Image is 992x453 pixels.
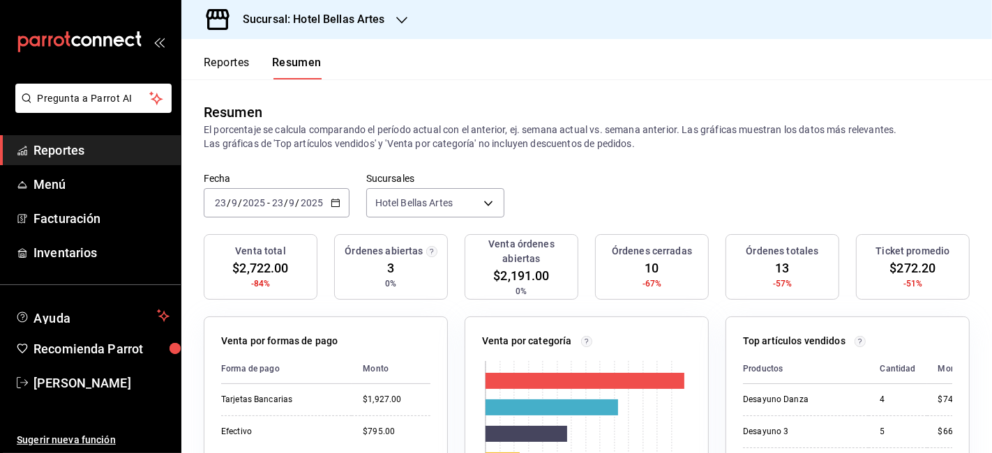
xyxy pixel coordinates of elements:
[33,339,170,358] span: Recomienda Parrot
[375,196,453,210] span: Hotel Bellas Artes
[231,197,238,208] input: --
[366,174,504,184] label: Sucursales
[743,394,857,406] div: Desayuno Danza
[880,426,915,438] div: 5
[221,354,352,384] th: Forma de pago
[938,426,970,438] div: $665.00
[33,374,170,392] span: [PERSON_NAME]
[221,394,340,406] div: Tarjetas Bancarias
[214,197,227,208] input: --
[363,426,430,438] div: $795.00
[927,354,970,384] th: Monto
[267,197,270,208] span: -
[296,197,300,208] span: /
[612,244,692,259] h3: Órdenes cerradas
[482,334,572,348] p: Venta por categoría
[880,394,915,406] div: 4
[221,334,338,348] p: Venta por formas de pago
[235,244,285,259] h3: Venta total
[38,91,150,106] span: Pregunta a Parrot AI
[876,244,950,259] h3: Ticket promedio
[471,237,572,266] h3: Venta órdenes abiertas
[10,101,172,116] a: Pregunta a Parrot AI
[242,197,266,208] input: ----
[773,277,792,290] span: -57%
[272,56,322,79] button: Resumen
[251,277,271,290] span: -84%
[284,197,288,208] span: /
[204,56,250,79] button: Reportes
[33,243,170,262] span: Inventarios
[15,84,172,113] button: Pregunta a Parrot AI
[387,259,394,277] span: 3
[33,209,170,228] span: Facturación
[232,259,288,277] span: $2,722.00
[33,307,151,324] span: Ayuda
[238,197,242,208] span: /
[890,259,936,277] span: $272.20
[33,141,170,160] span: Reportes
[775,259,789,277] span: 13
[204,102,262,123] div: Resumen
[345,244,423,259] h3: Órdenes abiertas
[17,433,170,447] span: Sugerir nueva función
[645,259,659,277] span: 10
[227,197,231,208] span: /
[385,277,396,290] span: 0%
[33,175,170,194] span: Menú
[352,354,430,384] th: Monto
[903,277,923,290] span: -51%
[743,426,857,438] div: Desayuno 3
[516,285,527,298] span: 0%
[938,394,970,406] div: $748.00
[300,197,324,208] input: ----
[743,354,869,384] th: Productos
[493,266,549,285] span: $2,191.00
[232,11,385,28] h3: Sucursal: Hotel Bellas Artes
[204,123,970,151] p: El porcentaje se calcula comparando el período actual con el anterior, ej. semana actual vs. sema...
[204,174,350,184] label: Fecha
[271,197,284,208] input: --
[743,334,846,348] p: Top artículos vendidos
[642,277,662,290] span: -67%
[221,426,340,438] div: Efectivo
[289,197,296,208] input: --
[869,354,926,384] th: Cantidad
[363,394,430,406] div: $1,927.00
[204,56,322,79] div: navigation tabs
[153,36,165,47] button: open_drawer_menu
[746,244,819,259] h3: Órdenes totales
